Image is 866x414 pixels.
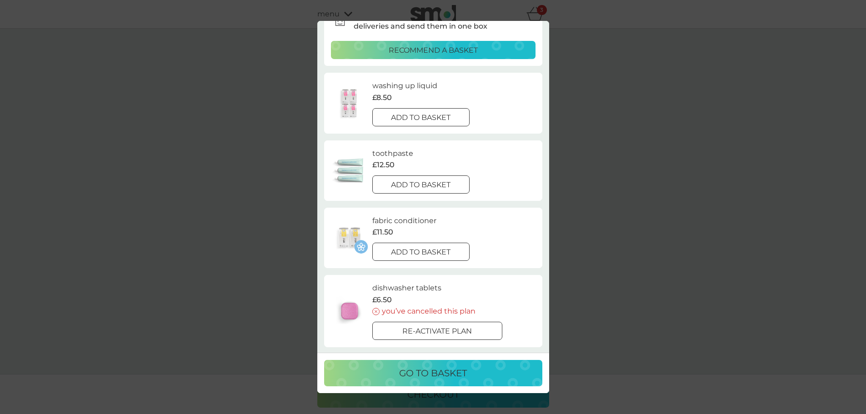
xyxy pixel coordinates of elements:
[399,366,467,380] p: go to basket
[331,41,536,60] button: recommend a basket
[372,80,437,92] p: washing up liquid
[372,294,392,306] p: £6.50
[391,179,451,191] p: add to basket
[372,215,436,227] p: fabric conditioner
[372,159,395,171] p: £12.50
[354,9,536,32] p: we can recommend a basket of upcoming deliveries and send them in one box
[402,325,472,337] p: Re-activate plan
[372,322,502,340] button: Re-activate plan
[372,92,392,104] p: £8.50
[391,112,451,124] p: add to basket
[324,360,542,386] button: go to basket
[372,227,393,239] p: £11.50
[391,246,451,258] p: add to basket
[372,175,470,194] button: add to basket
[372,108,470,126] button: add to basket
[372,243,470,261] button: add to basket
[372,148,413,160] p: toothpaste
[382,305,476,317] p: you’ve cancelled this plan
[372,282,441,294] p: dishwasher tablets
[389,45,478,56] p: recommend a basket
